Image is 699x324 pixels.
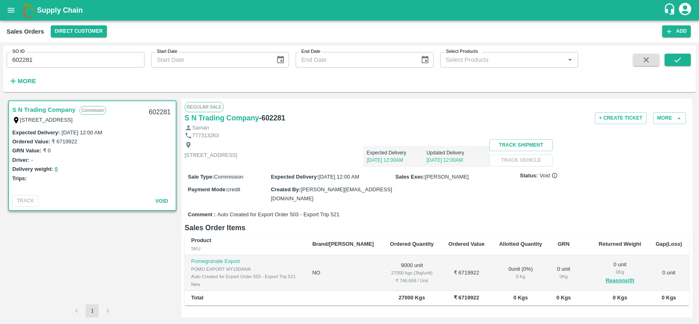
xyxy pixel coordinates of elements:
[188,186,227,193] label: Payment Mode :
[7,52,145,68] input: Enter SO ID
[556,265,571,281] div: 0 unit
[7,26,44,37] div: Sales Orders
[598,268,642,276] div: 0 Kg
[662,25,691,37] button: Add
[595,112,647,124] button: + Create Ticket
[499,241,542,247] b: Allotted Quantity
[227,186,240,193] span: credit
[191,273,299,280] div: Auto Created for Export Order 503 - Export Trip 521
[556,295,571,301] b: 0 Kgs
[273,52,288,68] button: Choose date
[191,295,204,301] b: Total
[678,2,692,19] div: account of current user
[389,269,434,276] div: 27000 kgs (3kg/unit)
[662,295,676,301] b: 0 Kgs
[425,174,469,180] span: [PERSON_NAME]
[296,52,414,68] input: End Date
[390,241,434,247] b: Ordered Quantity
[51,25,107,37] button: Select DC
[565,54,575,65] button: Open
[191,245,299,252] div: SKU
[520,172,538,180] label: Status:
[61,129,102,136] label: [DATE] 12:00 AM
[52,138,77,145] label: ₹ 6719922
[426,156,486,164] p: [DATE] 12:00AM
[382,255,441,291] td: 9000 unit
[489,139,552,151] button: Track Shipment
[312,241,374,247] b: Brand/[PERSON_NAME]
[656,241,682,247] b: Gap(Loss)
[448,241,484,247] b: Ordered Value
[649,255,689,291] td: 0 unit
[185,152,238,159] p: [STREET_ADDRESS]
[192,132,219,140] p: 777313263
[185,222,689,233] h6: Sales Order Items
[12,157,29,163] label: Driver:
[12,104,75,115] a: S N Trading Company
[426,149,486,156] p: Updated Delivery
[556,273,571,280] div: 0 Kg
[271,174,318,180] label: Expected Delivery :
[663,3,678,18] div: customer-support
[192,124,209,132] p: Saman
[271,186,301,193] label: Created By :
[214,174,244,180] span: Commission
[86,304,99,317] button: page 1
[306,255,383,291] td: NO
[79,106,106,115] p: Commission
[157,48,177,55] label: Start Date
[188,211,216,219] label: Comment :
[191,258,299,265] p: Pomegranate Export
[2,1,20,20] button: open drawer
[441,255,492,291] td: ₹ 6719922
[319,174,359,180] span: [DATE] 12:00 AM
[399,295,425,301] b: 27000 Kgs
[37,5,663,16] a: Supply Chain
[188,174,214,180] label: Sale Type :
[389,277,434,284] div: ₹ 746.658 / Unit
[144,103,175,122] div: 602281
[446,48,478,55] label: Select Products
[185,102,224,112] span: Regular Sale
[43,147,51,154] label: ₹ 0
[37,6,83,14] b: Supply Chain
[217,211,339,219] span: Auto Created for Export Order 503 - Export Trip 521
[191,265,299,273] div: POMO EXPORT MY10DANA
[18,78,36,84] strong: More
[514,295,528,301] b: 0 Kgs
[498,265,543,281] div: 0 unit ( 0 %)
[498,273,543,280] div: 0 Kg
[185,112,259,124] a: S N Trading Company
[271,186,392,202] span: [PERSON_NAME][EMAIL_ADDRESS][DOMAIN_NAME]
[69,304,115,317] nav: pagination navigation
[396,174,425,180] label: Sales Exec :
[598,276,642,285] button: Reasons(0)
[598,261,642,285] div: 0 unit
[599,241,641,247] b: Returned Weight
[191,237,211,243] b: Product
[417,52,433,68] button: Choose date
[191,281,299,288] div: New
[558,241,570,247] b: GRN
[31,157,33,163] label: -
[366,156,426,164] p: [DATE] 12:00AM
[151,52,269,68] input: Start Date
[301,48,320,55] label: End Date
[12,147,41,154] label: GRN Value:
[259,112,285,124] h6: - 602281
[12,175,27,181] label: Trips:
[613,295,627,301] b: 0 Kgs
[454,295,479,301] b: ₹ 6719922
[443,54,562,65] input: Select Products
[20,2,37,18] img: logo
[7,74,38,88] button: More
[20,117,73,123] label: [STREET_ADDRESS]
[12,138,50,145] label: Ordered Value:
[12,129,60,136] label: Expected Delivery :
[12,48,25,55] label: SO ID
[653,112,686,124] button: More
[55,165,58,174] button: 0
[12,166,53,172] label: Delivery weight:
[366,149,426,156] p: Expected Delivery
